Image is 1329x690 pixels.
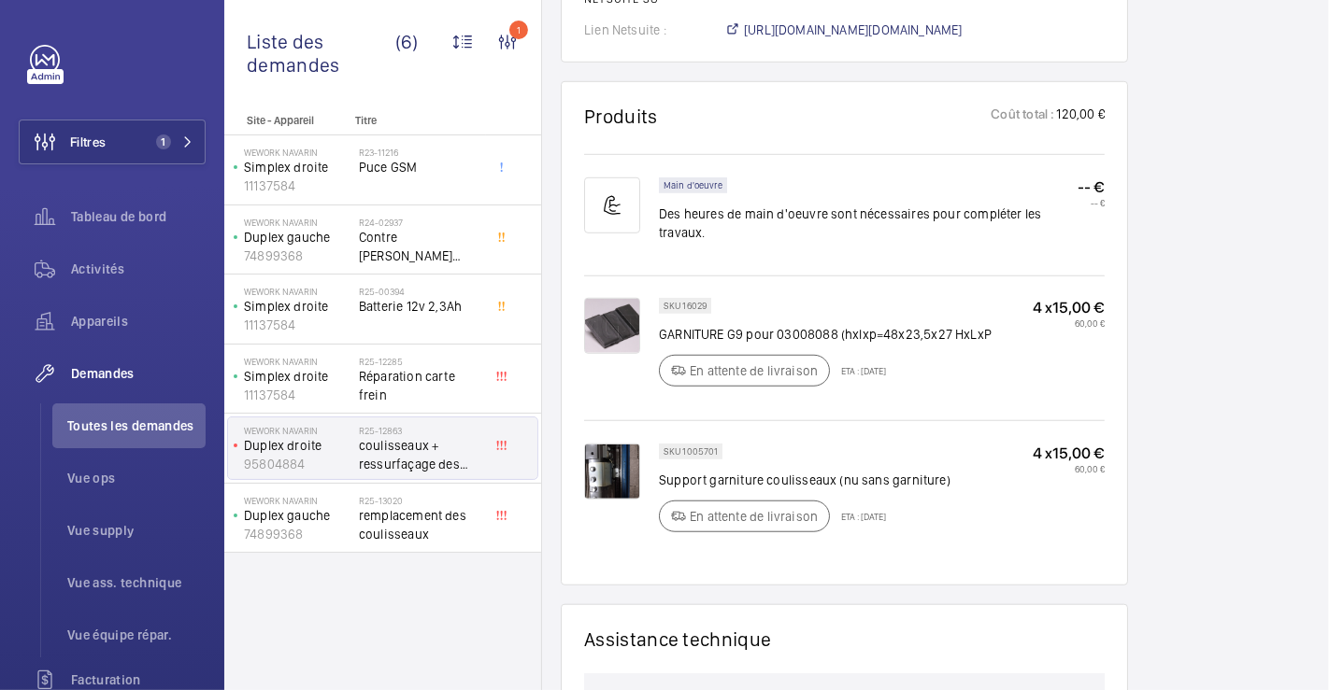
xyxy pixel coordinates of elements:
span: coulisseaux + ressurfaçage des guides [359,436,482,473]
p: Wework Navarin [244,286,351,297]
p: Wework Navarin [244,217,351,228]
p: SKU 16029 [664,303,707,309]
p: 11137584 [244,316,351,334]
p: Duplex droite [244,436,351,455]
h2: R25-13020 [359,495,482,506]
span: Vue ass. technique [67,573,206,592]
p: ETA : [DATE] [830,511,886,522]
p: 11137584 [244,386,351,404]
p: Wework Navarin [244,356,351,367]
p: 74899368 [244,525,351,543]
p: 11137584 [244,176,351,195]
p: Des heures de main d'oeuvre sont nécessaires pour compléter les travaux. [659,204,1078,242]
img: gPULW9KdjzmrQ1wZCyC0zPZ7dZjuLRhGP3i6Q7AM-hWW7v75.png [584,298,640,354]
p: Support garniture coulisseaux (nu sans garniture) [659,471,950,489]
span: Vue équipe répar. [67,626,206,644]
p: Wework Navarin [244,495,351,506]
span: Puce GSM [359,158,482,176]
p: 4 x 15,00 € [1033,298,1105,317]
span: remplacement des coulisseaux [359,506,482,543]
span: Réparation carte frein [359,367,482,404]
p: Site - Appareil [224,114,348,127]
span: Activités [71,260,206,278]
p: 4 x 15,00 € [1033,444,1105,463]
p: En attente de livraison [690,361,818,380]
p: Duplex gauche [244,228,351,246]
p: Titre [355,114,479,127]
span: Liste des demandes [247,30,395,77]
h1: Produits [584,105,658,128]
button: Filtres1 [19,120,206,164]
span: Facturation [71,670,206,689]
span: Demandes [71,364,206,383]
p: Simplex droite [244,367,351,386]
h2: R23-11216 [359,147,482,158]
p: Wework Navarin [244,147,351,158]
h2: R25-00394 [359,286,482,297]
span: Batterie 12v 2,3Ah [359,297,482,316]
span: [URL][DOMAIN_NAME][DOMAIN_NAME] [744,21,963,39]
p: 74899368 [244,246,351,265]
p: ETA : [DATE] [830,365,886,376]
span: Toutes les demandes [67,416,206,435]
span: 1 [156,134,171,149]
h2: R25-12285 [359,356,482,367]
p: Coût total : [991,105,1054,128]
h2: R24-02937 [359,217,482,228]
p: GARNITURE G9 pour 03008088 (hxlxp=48x23,5x27 HxLxP [659,325,992,344]
p: 120,00 € [1055,105,1105,128]
span: Vue ops [67,469,206,487]
span: Appareils [71,312,206,331]
p: -- € [1078,197,1105,208]
p: 60,00 € [1033,317,1105,329]
h2: R25-12863 [359,425,482,436]
h1: Assistance technique [584,627,771,651]
p: Simplex droite [244,297,351,316]
span: Tableau de bord [71,207,206,226]
p: SKU 1005701 [664,448,718,455]
a: [URL][DOMAIN_NAME][DOMAIN_NAME] [724,21,963,39]
span: Vue supply [67,521,206,540]
span: Contre [PERSON_NAME] fermator [359,228,482,265]
img: 6Obv3VO2Qw6DViRLPFurzxMJmzrvPoXH4pb3gnn0FjvUkXQV.png [584,444,640,500]
img: muscle-sm.svg [584,177,640,233]
p: Simplex droite [244,158,351,176]
p: Wework Navarin [244,425,351,436]
p: Duplex gauche [244,506,351,525]
p: -- € [1078,177,1105,197]
p: En attente de livraison [690,507,818,526]
span: Filtres [70,133,106,151]
p: Main d'oeuvre [664,182,722,189]
p: 95804884 [244,455,351,473]
p: 60,00 € [1033,463,1105,474]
